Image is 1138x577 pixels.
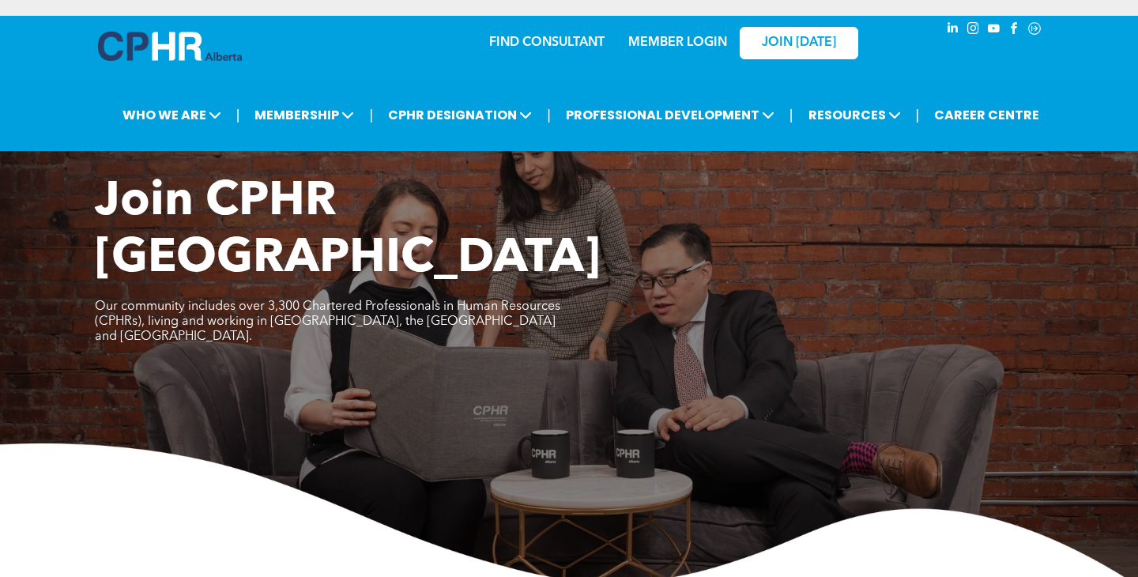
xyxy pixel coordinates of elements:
a: youtube [985,20,1002,41]
a: Social network [1026,20,1043,41]
span: CPHR DESIGNATION [383,100,537,130]
span: MEMBERSHIP [250,100,359,130]
a: facebook [1005,20,1023,41]
a: instagram [964,20,982,41]
li: | [236,99,240,131]
li: | [369,99,373,131]
span: RESOURCES [804,100,906,130]
span: Join CPHR [GEOGRAPHIC_DATA] [95,179,601,283]
span: PROFESSIONAL DEVELOPMENT [561,100,779,130]
span: WHO WE ARE [118,100,226,130]
span: Our community includes over 3,300 Chartered Professionals in Human Resources (CPHRs), living and ... [95,300,560,343]
a: MEMBER LOGIN [628,36,727,49]
a: FIND CONSULTANT [489,36,605,49]
img: A blue and white logo for cp alberta [98,32,242,61]
a: JOIN [DATE] [740,27,858,59]
span: JOIN [DATE] [762,36,836,51]
a: linkedin [944,20,961,41]
li: | [789,99,793,131]
li: | [547,99,551,131]
li: | [916,99,920,131]
a: CAREER CENTRE [929,100,1044,130]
